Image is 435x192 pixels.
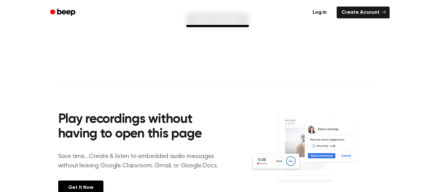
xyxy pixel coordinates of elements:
a: Beep [46,7,81,19]
h2: Play recordings without having to open this page [58,112,226,142]
a: Log in [306,5,333,20]
a: Create Account [337,7,390,18]
p: Save time....Create & listen to embedded audio messages without leaving Google Classroom, Gmail, ... [58,152,226,170]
